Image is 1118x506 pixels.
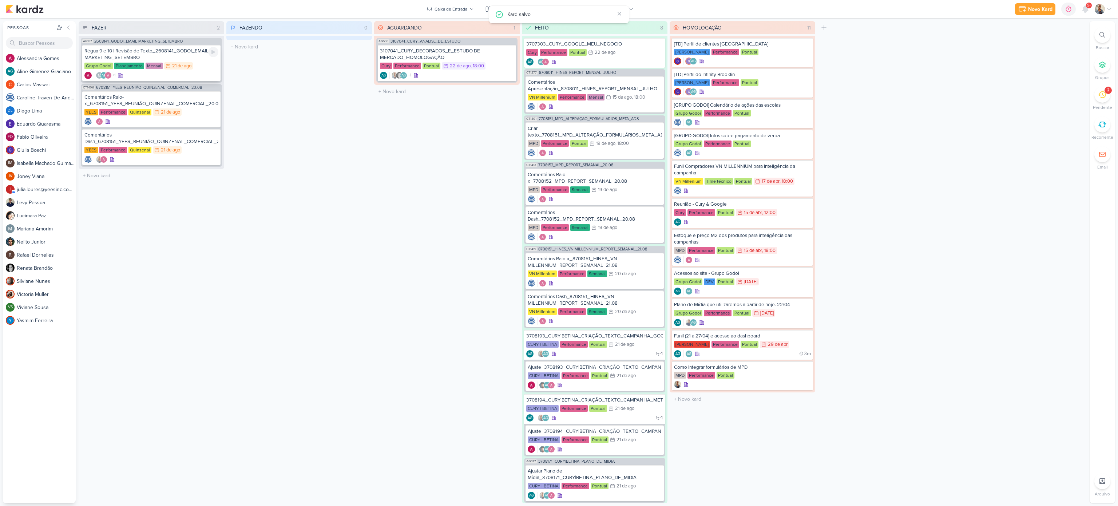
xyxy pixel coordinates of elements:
div: Performance [560,341,588,348]
div: Aline Gimenez Graciano [690,319,697,326]
div: Performance [704,110,732,116]
div: Criador(a): Caroline Traven De Andrade [528,317,535,325]
div: Colaboradores: Alessandra Gomes [537,103,546,110]
div: Pontual [717,247,734,254]
img: Caroline Traven De Andrade [674,256,681,264]
div: Reunião - Cury & Google [674,201,811,207]
input: + Novo kard [671,394,814,404]
div: Viviane Sousa [6,303,15,312]
div: Aline Gimenez Graciano [674,288,681,295]
div: Criador(a): Caroline Traven De Andrade [84,118,92,125]
img: Caroline Traven De Andrade [6,93,15,102]
div: V i c t o r i a M u l l e r [17,290,76,298]
div: Criador(a): Giulia Boschi [674,88,681,95]
div: Comentários Dash_8708151_HINES_VN MILLENNIUM_REPORT_SEMANAL_21.08 [528,293,662,307]
img: Caroline Traven De Andrade [528,317,535,325]
input: + Novo kard [80,170,223,181]
img: Silviane Nunes [6,277,15,285]
div: Aline Gimenez Graciano [526,58,534,66]
div: 0 [361,24,370,32]
button: Novo Kard [1015,3,1055,15]
div: Funil (21 a 27/04) e acesso ao dashboard [674,333,811,339]
div: Aline Gimenez Graciano [100,72,107,79]
div: Cury [526,49,538,56]
div: Mensal [146,63,163,69]
span: CT1406 [82,86,95,90]
div: 20 de ago [615,272,636,276]
p: AG [675,290,680,293]
span: 8708151_HINES_VN MILLENNIUM_REPORT_SEMANAL_21.08 [538,247,647,251]
div: 19 de ago [596,141,615,146]
div: [PERSON_NAME] [674,79,710,86]
div: V i v i a n e S o u s a [17,304,76,311]
div: Pontual [733,110,751,116]
img: Alessandra Gomes [96,118,103,125]
input: + Novo kard [228,41,370,52]
div: 17 de abr [762,179,780,184]
div: Colaboradores: Mariana Amorim, Aline Gimenez Graciano, Alessandra Gomes, Viviane Sousa [94,72,116,79]
div: VN Millenium [674,178,703,185]
div: Criador(a): Caroline Traven De Andrade [674,187,681,194]
div: Performance [99,109,127,115]
p: JV [8,174,12,178]
span: +1 [112,72,116,78]
div: [PERSON_NAME] [674,49,710,55]
p: AG [691,321,696,325]
img: Caroline Traven De Andrade [84,118,92,125]
div: C a r o l i n e T r a v e n D e A n d r a d e [17,94,76,102]
div: 22 de ago [595,50,615,55]
div: , 18:00 [780,179,793,184]
img: Giulia Boschi [674,88,681,95]
img: Yasmim Ferreira [6,316,15,325]
img: Giulia Boschi [685,88,693,95]
img: Caroline Traven De Andrade [528,280,535,287]
div: Régua 9 e 10 | Revisão de Texto_2608141_GODOI_EMAIL MARKETING_SETEMBRO [84,48,218,61]
span: 2608141_GODOI_EMAIL MARKETING_SETEMBRO [94,39,183,43]
div: Criador(a): Aline Gimenez Graciano [526,58,534,66]
div: Aline Gimenez Graciano [674,319,681,326]
div: j u l i a . l o u r e s @ y e e s i n c . c o m . b r [17,186,76,193]
div: A l i n e G i m e n e z G r a c i a n o [17,68,76,75]
div: , 18:00 [471,64,484,68]
img: Mariana Amorim [96,72,103,79]
span: 3107041_CURY_ANALISE_DE_ESTUDO [390,39,460,43]
div: Criador(a): Aline Gimenez Graciano [674,288,681,295]
img: Caroline Traven De Andrade [528,233,535,241]
span: 8708011_HINES_REPORT_MENSAL_JULHO [539,71,616,75]
p: AG [675,321,680,325]
div: Criador(a): Caroline Traven De Andrade [528,149,535,157]
div: Colaboradores: Giulia Boschi, Aline Gimenez Graciano [683,88,697,95]
div: Grupo Godoi [84,63,113,69]
div: 8 [657,24,666,32]
div: Criador(a): Caroline Traven De Andrade [528,280,535,287]
img: Giulia Boschi [6,146,15,154]
div: , 18:00 [762,248,776,253]
div: Kard salvo [507,10,614,18]
div: Comentários Dash_6708151_YEES_REUNIÃO_QUINZENAL_COMERCIAL_20.08 [84,132,218,145]
div: Comentários Raio-x_7708152_MPD_REPORT_SEMANAL_20.08 [528,171,662,185]
div: VN Millenium [528,308,557,315]
div: 19 de ago [598,225,617,230]
div: 15 de ago [612,95,632,100]
div: Comentários Raio-x_6708151_YEES_REUNIÃO_QUINZENAL_COMERCIAL_20.08 [84,94,218,107]
img: Iara Santos [96,156,103,163]
div: 21 de ago [161,110,180,115]
div: [PERSON_NAME] [674,341,710,348]
div: R e n a t a B r a n d ã o [17,264,76,272]
div: Colaboradores: Levy Pessoa, Aline Gimenez Graciano [683,319,697,326]
span: AG536 [378,39,389,43]
div: Semanal [587,270,607,277]
div: Pontual [717,278,734,285]
div: Performance [687,209,715,216]
div: Colaboradores: Aline Gimenez Graciano [683,119,693,126]
img: Alessandra Gomes [539,195,546,203]
div: Colaboradores: Aline Gimenez Graciano [683,149,693,157]
img: Alessandra Gomes [539,280,546,287]
div: Aline Gimenez Graciano [685,119,693,126]
p: AG [8,70,13,74]
div: Performance [687,247,715,254]
img: Alessandra Gomes [539,149,546,157]
img: Alessandra Gomes [539,317,546,325]
div: Semanal [570,224,590,231]
div: Colaboradores: Aline Gimenez Graciano [683,288,693,295]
